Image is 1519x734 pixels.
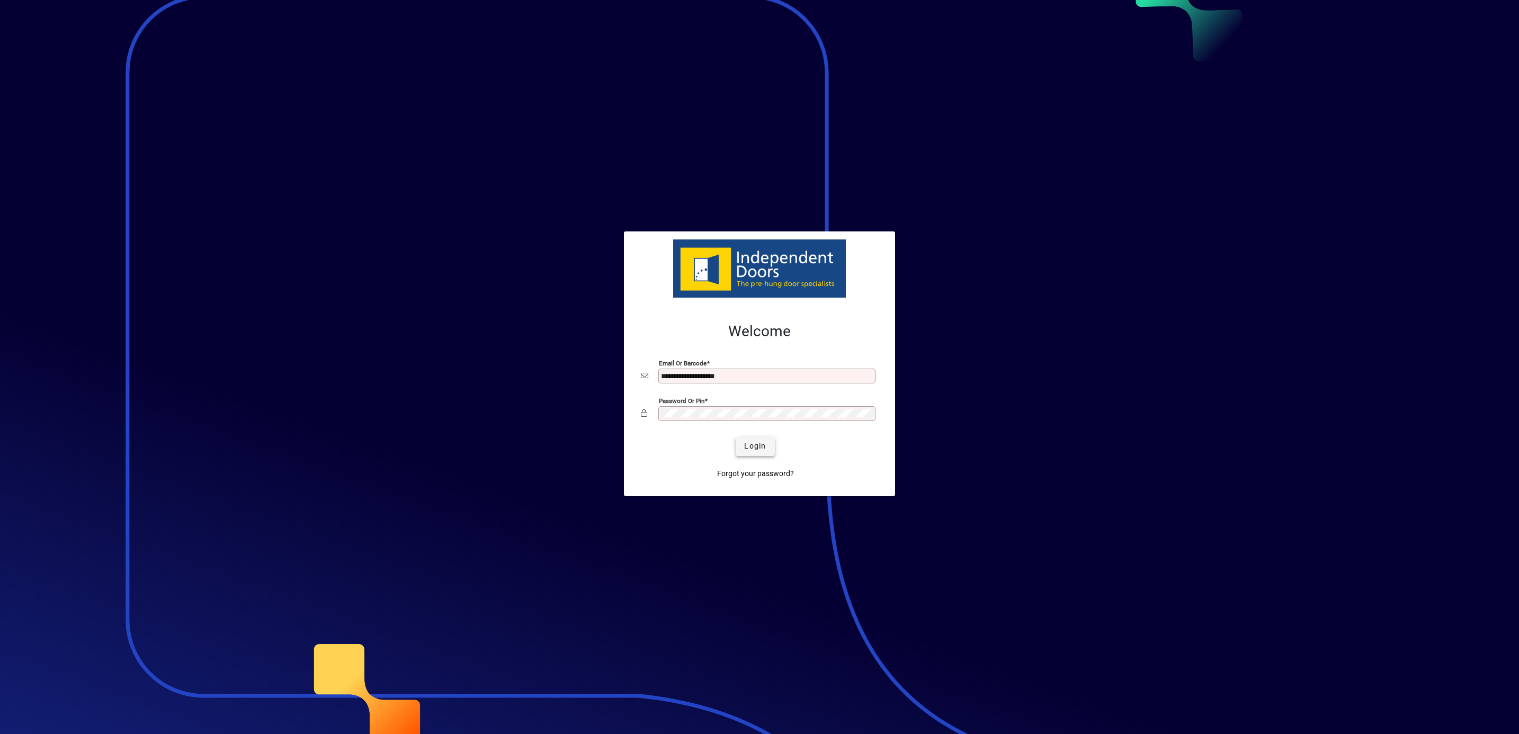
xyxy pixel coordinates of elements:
a: Forgot your password? [713,464,798,484]
h2: Welcome [641,323,878,341]
mat-label: Email or Barcode [659,359,707,366]
mat-label: Password or Pin [659,397,704,404]
span: Login [744,441,766,452]
span: Forgot your password? [717,468,794,479]
button: Login [736,437,774,456]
